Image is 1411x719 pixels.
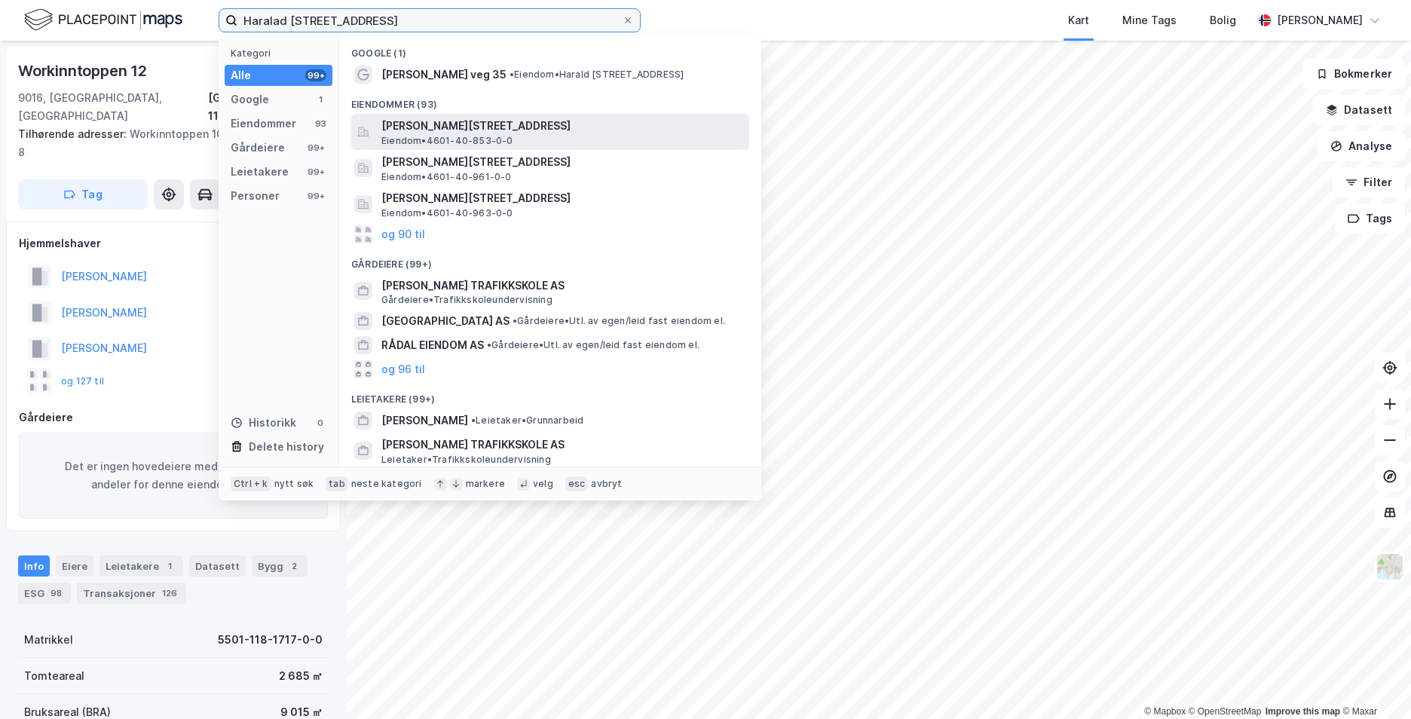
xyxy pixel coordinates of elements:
div: Bolig [1210,11,1236,29]
span: • [510,69,514,80]
div: Google [231,90,269,109]
span: RÅDAL EIENDOM AS [381,336,484,354]
div: Workinntoppen 10, Workinntoppen 8 [18,125,317,161]
div: Workinntoppen 12 [18,59,150,83]
div: Datasett [189,555,246,577]
div: ESG [18,583,71,604]
button: og 96 til [381,360,425,378]
div: 98 [47,586,65,601]
div: markere [466,478,505,490]
div: 2 [286,558,301,574]
span: Gårdeiere • Utl. av egen/leid fast eiendom el. [487,339,699,351]
span: [PERSON_NAME] TRAFIKKSKOLE AS [381,277,743,295]
div: Transaksjoner [77,583,186,604]
div: Kart [1068,11,1089,29]
div: avbryt [591,478,622,490]
div: Historikk [231,414,296,432]
div: 0 [314,417,326,429]
div: 9016, [GEOGRAPHIC_DATA], [GEOGRAPHIC_DATA] [18,89,208,125]
span: [PERSON_NAME][STREET_ADDRESS] [381,189,743,207]
button: Analyse [1318,131,1405,161]
div: neste kategori [351,478,422,490]
div: 99+ [305,190,326,202]
span: Eiendom • Harald [STREET_ADDRESS] [510,69,684,81]
div: 1 [314,93,326,106]
div: 99+ [305,166,326,178]
button: Tags [1335,203,1405,234]
button: Datasett [1313,95,1405,125]
div: 99+ [305,69,326,81]
span: • [471,415,476,426]
div: Personer [231,187,280,205]
span: Gårdeiere • Utl. av egen/leid fast eiendom el. [513,315,725,327]
span: Gårdeiere • Trafikkskoleundervisning [381,294,552,306]
span: [PERSON_NAME][STREET_ADDRESS] [381,153,743,171]
span: [PERSON_NAME] TRAFIKKSKOLE AS [381,436,743,454]
span: • [487,339,491,350]
a: Improve this map [1266,706,1340,717]
button: Tag [18,179,148,210]
div: Hjemmelshaver [19,234,328,252]
img: Z [1376,552,1404,581]
button: Filter [1333,167,1405,197]
div: [PERSON_NAME] [1277,11,1363,29]
div: velg [533,478,553,490]
div: Bygg [252,555,308,577]
span: [PERSON_NAME][STREET_ADDRESS] [381,117,743,135]
div: Kategori [231,47,332,59]
span: • [513,315,517,326]
span: Tilhørende adresser: [18,127,130,140]
button: og 90 til [381,225,425,243]
div: 2 685 ㎡ [279,667,323,685]
div: 99+ [305,142,326,154]
div: tab [326,476,348,491]
div: Eiere [56,555,93,577]
div: nytt søk [274,478,314,490]
div: 1 [162,558,177,574]
div: 5501-118-1717-0-0 [218,631,323,649]
div: [GEOGRAPHIC_DATA], 118/1717 [208,89,329,125]
span: Eiendom • 4601-40-961-0-0 [381,171,512,183]
div: Matrikkel [24,631,73,649]
img: logo.f888ab2527a4732fd821a326f86c7f29.svg [24,7,182,33]
div: Eiendommer [231,115,296,133]
span: [GEOGRAPHIC_DATA] AS [381,312,510,330]
div: Alle [231,66,251,84]
button: Bokmerker [1303,59,1405,89]
div: Det er ingen hovedeiere med signifikante andeler for denne eiendommen [19,433,328,519]
iframe: Chat Widget [1336,647,1411,719]
a: OpenStreetMap [1189,706,1262,717]
span: Eiendom • 4601-40-853-0-0 [381,135,513,147]
span: Leietaker • Trafikkskoleundervisning [381,454,551,466]
span: Leietaker • Grunnarbeid [471,415,583,427]
div: Google (1) [339,35,761,63]
div: Info [18,555,50,577]
span: Eiendom • 4601-40-963-0-0 [381,207,513,219]
div: Leietakere (99+) [339,381,761,408]
div: Eiendommer (93) [339,87,761,114]
div: esc [565,476,589,491]
div: Mine Tags [1122,11,1177,29]
div: Gårdeiere [231,139,285,157]
div: Leietakere [231,163,289,181]
div: 126 [159,586,180,601]
span: [PERSON_NAME] [381,412,468,430]
div: Delete history [249,438,324,456]
input: Søk på adresse, matrikkel, gårdeiere, leietakere eller personer [237,9,622,32]
div: Gårdeiere (99+) [339,246,761,274]
a: Mapbox [1144,706,1186,717]
div: Ctrl + k [231,476,271,491]
div: Tomteareal [24,667,84,685]
div: Leietakere [99,555,183,577]
span: [PERSON_NAME] veg 35 [381,66,507,84]
div: 93 [314,118,326,130]
div: Gårdeiere [19,408,328,427]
